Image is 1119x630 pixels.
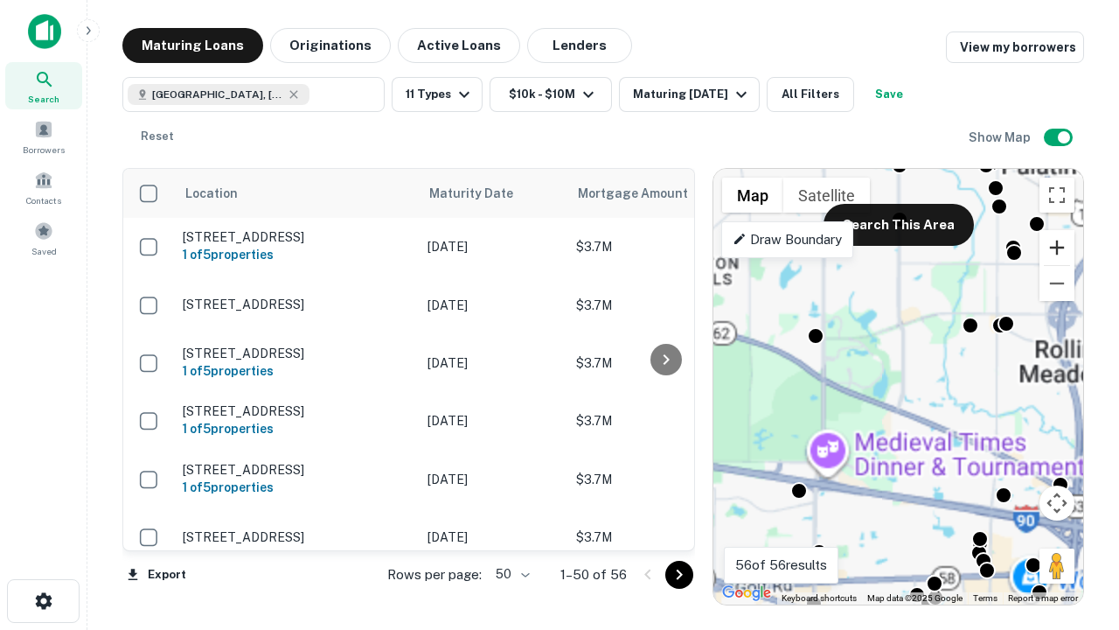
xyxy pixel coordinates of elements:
img: capitalize-icon.png [28,14,61,49]
button: Toggle fullscreen view [1039,178,1074,213]
h6: 1 of 5 properties [183,361,410,381]
button: Reset [129,119,185,154]
span: [GEOGRAPHIC_DATA], [GEOGRAPHIC_DATA] [152,87,283,102]
h6: Show Map [969,128,1033,147]
p: [DATE] [427,296,559,315]
p: Rows per page: [387,564,482,585]
div: 50 [489,562,532,587]
p: 1–50 of 56 [560,564,627,585]
button: Active Loans [398,28,520,63]
button: $10k - $10M [490,77,612,112]
span: Search [28,92,59,106]
button: Export [122,562,191,588]
span: Borrowers [23,143,65,157]
button: Originations [270,28,391,63]
button: Lenders [527,28,632,63]
h6: 1 of 5 properties [183,478,410,497]
button: Save your search to get updates of matches that match your search criteria. [861,77,917,112]
button: Maturing Loans [122,28,263,63]
button: Show street map [722,178,783,213]
p: [DATE] [427,237,559,256]
p: [DATE] [427,411,559,430]
a: Terms [973,593,997,603]
button: Keyboard shortcuts [782,592,857,605]
button: Show satellite imagery [783,178,870,213]
p: [STREET_ADDRESS] [183,462,410,478]
th: Location [174,169,419,218]
p: $3.7M [576,411,751,430]
p: [DATE] [427,528,559,547]
button: Map camera controls [1039,486,1074,521]
a: View my borrowers [946,31,1084,63]
a: Report a map error [1008,593,1078,603]
span: Location [184,183,238,204]
p: $3.7M [576,353,751,373]
button: Zoom out [1039,266,1074,301]
p: [STREET_ADDRESS] [183,403,410,419]
button: 11 Types [392,77,483,112]
span: Mortgage Amount [578,183,711,204]
p: [DATE] [427,470,559,489]
span: Saved [31,244,57,258]
button: Maturing [DATE] [619,77,760,112]
h6: 1 of 5 properties [183,419,410,438]
p: $3.7M [576,528,751,547]
p: [DATE] [427,353,559,373]
iframe: Chat Widget [1032,490,1119,574]
p: [STREET_ADDRESS] [183,346,410,361]
p: $3.7M [576,237,751,256]
p: Draw Boundary [733,229,842,250]
th: Maturity Date [419,169,567,218]
p: 56 of 56 results [735,555,827,576]
h6: 1 of 5 properties [183,245,410,264]
button: Search This Area [824,204,974,246]
a: Search [5,62,82,109]
button: Zoom in [1039,230,1074,265]
p: [STREET_ADDRESS] [183,297,410,312]
button: All Filters [767,77,854,112]
p: $3.7M [576,296,751,315]
a: Saved [5,214,82,262]
button: Go to next page [665,561,693,589]
p: [STREET_ADDRESS] [183,229,410,245]
span: Map data ©2025 Google [867,593,963,603]
th: Mortgage Amount [567,169,760,218]
a: Contacts [5,164,82,211]
a: Borrowers [5,113,82,160]
span: Maturity Date [429,183,536,204]
p: $3.7M [576,470,751,489]
div: 0 0 [713,169,1083,605]
img: Google [718,582,775,605]
p: [STREET_ADDRESS] [183,529,410,545]
a: Open this area in Google Maps (opens a new window) [718,582,775,605]
span: Contacts [26,193,61,207]
div: Maturing [DATE] [633,84,752,105]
